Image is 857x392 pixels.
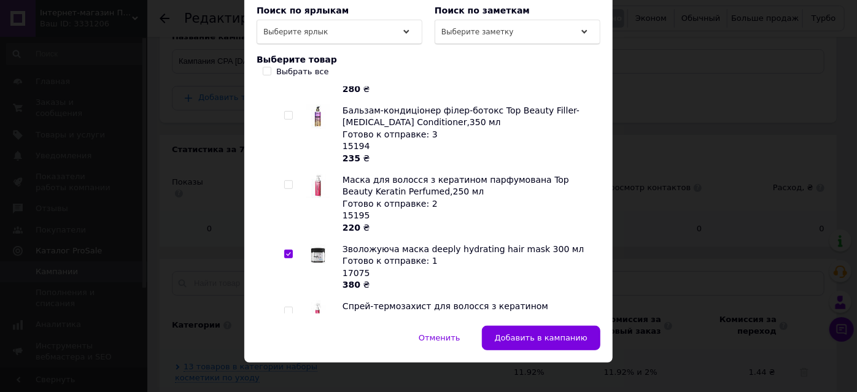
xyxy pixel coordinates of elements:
[343,153,360,163] b: 235
[343,223,360,233] b: 220
[306,174,330,198] img: Маска для волосся з кератином парфумована Top Beauty Keratin Perfumed,250 мл
[343,280,360,290] b: 380
[343,222,594,234] div: ₴
[343,244,584,254] span: Зволожуюча маска deeply hydrating hair mask 300 мл
[343,210,370,220] span: 15195
[435,6,530,15] span: Поиск по заметкам
[343,255,594,267] div: Готово к отправке: 1
[343,175,569,197] span: Маска для волосся з кератином парфумована Top Beauty Keratin Perfumed,250 мл
[306,105,330,129] img: Бальзам-кондиціонер філер-ботокс Top Beauty Filler-Botox Conditioner,350 мл
[343,301,572,323] span: Спрей-термозахист для волосся з кератином парфумований Top Beauty Keratin Perfumed,250 мл
[495,333,587,342] span: Добавить в кампанию
[306,244,330,267] img: Зволожуюча маска deeply hydrating hair mask 300 мл
[343,84,360,94] b: 280
[419,333,460,342] span: Отменить
[343,141,370,151] span: 15194
[343,153,594,165] div: ₴
[343,106,580,128] span: Бальзам-кондиціонер філер-ботокс Top Beauty Filler-[MEDICAL_DATA] Conditioner,350 мл
[343,83,594,96] div: ₴
[343,129,594,141] div: Готово к отправке: 3
[406,326,473,350] button: Отменить
[482,326,600,350] button: Добавить в кампанию
[343,268,370,278] span: 17075
[306,301,330,325] img: Спрей-термозахист для волосся з кератином парфумований Top Beauty Keratin Perfumed,250 мл
[263,28,328,36] span: Выберите ярлык
[257,55,337,64] span: Выберите товар
[343,279,594,291] div: ₴
[441,28,514,36] span: Выберите заметку
[276,66,329,77] div: Выбрать все
[257,6,349,15] span: Поиск по ярлыкам
[343,198,594,210] div: Готово к отправке: 2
